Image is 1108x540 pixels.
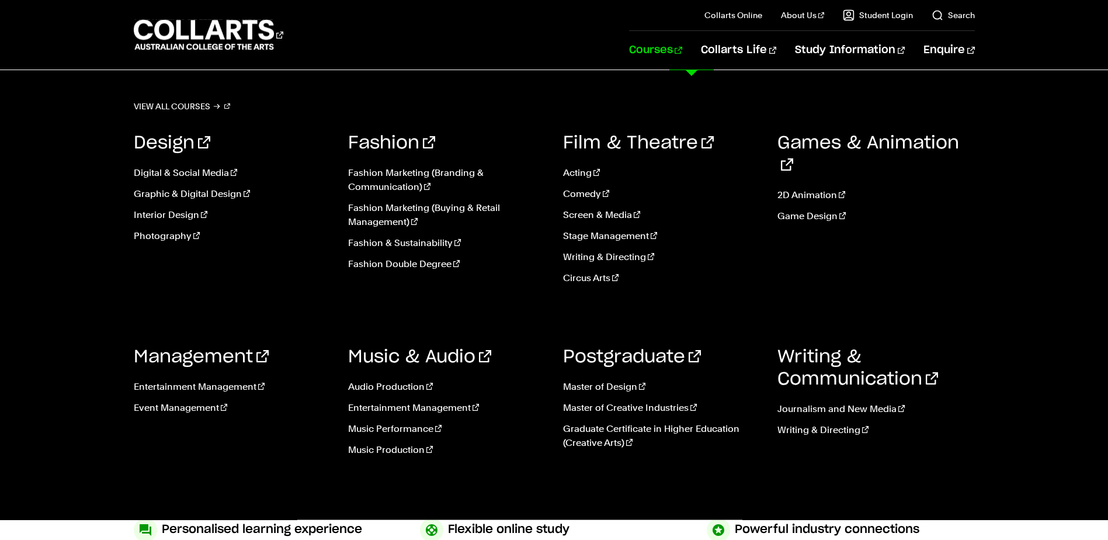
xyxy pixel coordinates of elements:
a: 2D Animation [777,188,975,202]
a: Music Performance [348,422,546,436]
a: Entertainment Management [134,380,331,394]
a: Interior Design [134,208,331,222]
a: Games & Animation [777,134,959,174]
a: Writing & Directing [563,250,760,264]
a: Master of Creative Industries [563,401,760,415]
a: Film & Theatre [563,134,714,152]
a: Acting [563,166,760,180]
a: Collarts Life [701,31,776,70]
a: Fashion [348,134,435,152]
a: Fashion Marketing (Buying & Retail Management) [348,201,546,229]
a: Fashion Double Degree [348,257,546,271]
a: Game Design [777,209,975,223]
a: Student Login [843,9,913,21]
a: Collarts Online [704,9,762,21]
a: Study Information [795,31,905,70]
div: Go to homepage [134,18,283,51]
a: Music Production [348,443,546,457]
a: Comedy [563,187,760,201]
a: Fashion & Sustainability [348,236,546,250]
a: Courses [629,31,682,70]
a: Writing & Communication [777,348,938,388]
a: Fashion Marketing (Branding & Communication) [348,166,546,194]
a: Enquire [923,31,974,70]
a: View all courses [134,98,231,115]
a: Master of Design [563,380,760,394]
a: Photography [134,229,331,243]
a: Digital & Social Media [134,166,331,180]
a: About Us [781,9,824,21]
a: Postgraduate [563,348,701,366]
a: Music & Audio [348,348,491,366]
a: Event Management [134,401,331,415]
a: Journalism and New Media [777,402,975,416]
a: Search [932,9,975,21]
a: Audio Production [348,380,546,394]
a: Management [134,348,269,366]
a: Stage Management [563,229,760,243]
a: Graduate Certificate in Higher Education (Creative Arts) [563,422,760,450]
a: Screen & Media [563,208,760,222]
a: Circus Arts [563,271,760,285]
a: Writing & Directing [777,423,975,437]
a: Graphic & Digital Design [134,187,331,201]
a: Entertainment Management [348,401,546,415]
a: Design [134,134,210,152]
